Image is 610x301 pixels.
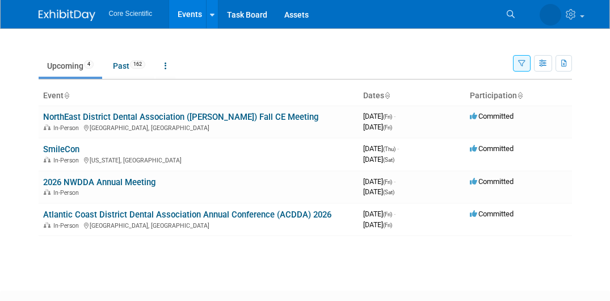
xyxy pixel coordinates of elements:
[383,179,392,185] span: (Fri)
[53,222,82,229] span: In-Person
[470,177,514,186] span: Committed
[43,220,354,229] div: [GEOGRAPHIC_DATA], [GEOGRAPHIC_DATA]
[383,146,396,152] span: (Thu)
[64,91,69,100] a: Sort by Event Name
[383,157,394,163] span: (Sat)
[44,222,51,228] img: In-Person Event
[383,114,392,120] span: (Fri)
[109,10,153,18] span: Core Scientific
[44,124,51,130] img: In-Person Event
[43,177,155,187] a: 2026 NWDDA Annual Meeting
[53,189,82,197] span: In-Person
[517,91,523,100] a: Sort by Participation Type
[53,124,82,132] span: In-Person
[470,210,514,218] span: Committed
[43,155,354,164] div: [US_STATE], [GEOGRAPHIC_DATA]
[44,189,51,195] img: In-Person Event
[39,10,95,21] img: ExhibitDay
[39,86,359,106] th: Event
[470,112,514,120] span: Committed
[465,86,572,106] th: Participation
[130,60,145,69] span: 162
[363,144,399,153] span: [DATE]
[394,177,396,186] span: -
[363,112,396,120] span: [DATE]
[39,55,102,77] a: Upcoming4
[470,144,514,153] span: Committed
[44,157,51,162] img: In-Person Event
[394,210,396,218] span: -
[540,4,561,26] img: James Belshe
[363,155,394,164] span: [DATE]
[394,112,396,120] span: -
[383,222,392,228] span: (Fri)
[383,211,392,218] span: (Fri)
[383,124,392,131] span: (Fri)
[397,144,399,153] span: -
[359,86,465,106] th: Dates
[43,210,331,220] a: Atlantic Coast District Dental Association Annual Conference (ACDDA) 2026
[43,112,318,122] a: NorthEast District Dental Association ([PERSON_NAME]) Fall CE Meeting
[84,60,94,69] span: 4
[53,157,82,164] span: In-Person
[383,189,394,195] span: (Sat)
[104,55,154,77] a: Past162
[384,91,390,100] a: Sort by Start Date
[363,187,394,196] span: [DATE]
[363,210,396,218] span: [DATE]
[363,177,396,186] span: [DATE]
[43,144,79,154] a: SmileCon
[363,123,392,131] span: [DATE]
[43,123,354,132] div: [GEOGRAPHIC_DATA], [GEOGRAPHIC_DATA]
[363,220,392,229] span: [DATE]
